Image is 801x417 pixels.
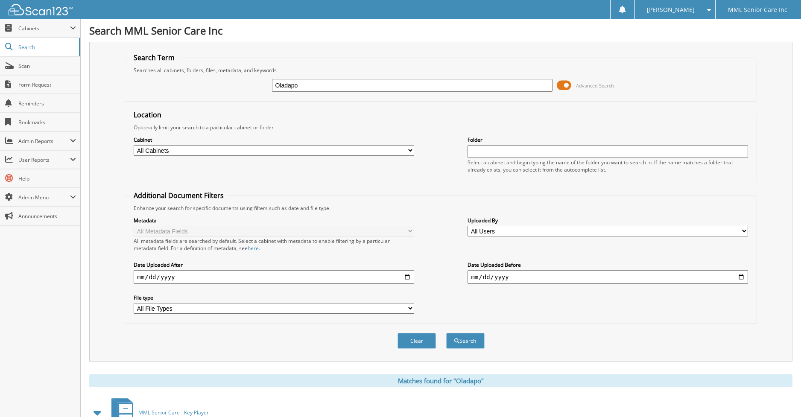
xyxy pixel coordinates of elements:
img: scan123-logo-white.svg [9,4,73,15]
div: Matches found for "Oladapo" [89,374,792,387]
legend: Location [129,110,166,120]
button: Clear [398,333,436,349]
input: end [468,270,748,284]
label: Date Uploaded After [134,261,414,268]
span: Cabinets [18,25,70,32]
label: Uploaded By [468,217,748,224]
div: All metadata fields are searched by default. Select a cabinet with metadata to enable filtering b... [134,237,414,252]
span: Admin Reports [18,137,70,145]
span: MML Senior Care - Key Player [138,409,209,416]
button: Search [446,333,485,349]
span: Search [18,44,75,51]
span: Bookmarks [18,119,76,126]
span: [PERSON_NAME] [647,7,695,12]
input: start [134,270,414,284]
div: Enhance your search for specific documents using filters such as date and file type. [129,204,752,212]
span: Help [18,175,76,182]
label: Date Uploaded Before [468,261,748,268]
label: Cabinet [134,136,414,143]
div: Optionally limit your search to a particular cabinet or folder [129,124,752,131]
label: Folder [468,136,748,143]
legend: Search Term [129,53,179,62]
div: Searches all cabinets, folders, files, metadata, and keywords [129,67,752,74]
span: MML Senior Care Inc [728,7,787,12]
div: Select a cabinet and begin typing the name of the folder you want to search in. If the name match... [468,159,748,173]
h1: Search MML Senior Care Inc [89,23,792,38]
span: User Reports [18,156,70,163]
span: Scan [18,62,76,70]
a: here [248,245,259,252]
span: Reminders [18,100,76,107]
span: Admin Menu [18,194,70,201]
span: Announcements [18,213,76,220]
span: Advanced Search [576,82,614,89]
span: Form Request [18,81,76,88]
label: Metadata [134,217,414,224]
label: File type [134,294,414,301]
legend: Additional Document Filters [129,191,228,200]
